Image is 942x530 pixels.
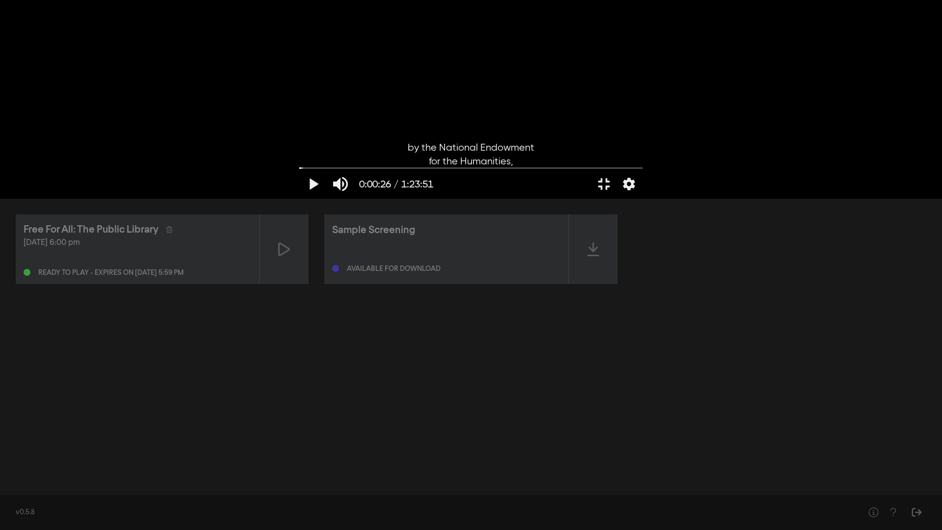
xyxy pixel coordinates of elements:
[24,222,158,237] div: Free For All: The Public Library
[24,237,251,249] div: [DATE] 6:00 pm
[16,507,844,518] div: v0.5.8
[590,169,618,199] button: Exit full screen
[38,269,183,276] div: Ready to play - expires on [DATE] 5:59 pm
[618,169,640,199] button: More settings
[332,223,415,238] div: Sample Screening
[354,169,438,199] button: 0:00:26 / 1:23:51
[347,265,441,272] div: Available for download
[299,169,327,199] button: Play
[327,169,354,199] button: Mute
[907,503,926,522] button: Sign Out
[863,503,883,522] button: Help
[883,503,903,522] button: Help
